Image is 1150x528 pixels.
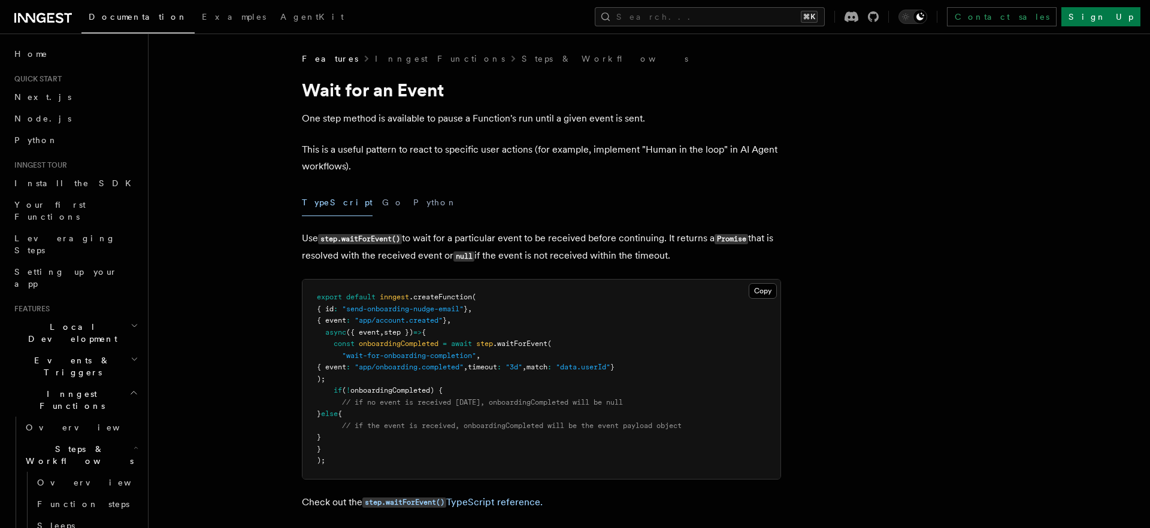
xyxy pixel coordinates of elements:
span: onboardingCompleted) { [350,386,443,395]
span: } [317,445,321,453]
span: Features [10,304,50,314]
a: Setting up your app [10,261,141,295]
span: , [380,328,384,336]
span: = [443,339,447,348]
span: { id [317,305,334,313]
span: ( [342,386,346,395]
a: Overview [32,472,141,493]
a: Contact sales [947,7,1057,26]
button: Copy [749,283,777,299]
span: Setting up your app [14,267,117,289]
span: Install the SDK [14,178,138,188]
a: Leveraging Steps [10,227,141,261]
p: Use to wait for a particular event to be received before continuing. It returns a that is resolve... [302,230,781,265]
a: Function steps [32,493,141,515]
a: Examples [195,4,273,32]
a: Documentation [81,4,195,34]
button: Go [382,189,404,216]
span: => [413,328,422,336]
span: step }) [384,328,413,336]
button: Python [413,189,457,216]
span: Overview [26,423,149,432]
p: This is a useful pattern to react to specific user actions (for example, implement "Human in the ... [302,141,781,175]
code: step.waitForEvent() [362,497,446,508]
span: } [610,363,615,371]
span: Documentation [89,12,187,22]
span: : [497,363,501,371]
button: Toggle dark mode [898,10,927,24]
code: step.waitForEvent() [318,234,402,244]
a: Install the SDK [10,172,141,194]
span: Your first Functions [14,200,86,221]
span: .createFunction [409,293,472,301]
span: inngest [380,293,409,301]
span: "wait-for-onboarding-completion" [342,351,476,360]
span: "app/onboarding.completed" [355,363,464,371]
button: Steps & Workflows [21,438,141,472]
code: Promise [715,234,748,244]
a: AgentKit [273,4,351,32]
code: null [453,251,474,262]
button: TypeScript [302,189,373,216]
span: : [346,316,350,324]
a: Your first Functions [10,194,141,227]
span: ! [346,386,350,395]
span: { [338,409,342,418]
span: , [522,363,526,371]
span: ( [472,293,476,301]
span: Local Development [10,321,131,345]
span: { event [317,363,346,371]
span: if [334,386,342,395]
a: step.waitForEvent()TypeScript reference. [362,496,543,508]
span: else [321,409,338,418]
p: One step method is available to pause a Function's run until a given event is sent. [302,110,781,127]
span: Python [14,135,58,145]
span: { [422,328,426,336]
button: Events & Triggers [10,350,141,383]
span: timeout [468,363,497,371]
kbd: ⌘K [801,11,818,23]
span: Overview [37,478,161,487]
span: "app/account.created" [355,316,443,324]
span: export [317,293,342,301]
span: async [325,328,346,336]
span: : [334,305,338,313]
span: ); [317,456,325,465]
span: } [317,409,321,418]
span: // if the event is received, onboardingCompleted will be the event payload object [342,421,682,430]
span: Inngest Functions [10,388,129,412]
span: const [334,339,355,348]
span: Inngest tour [10,160,67,170]
h1: Wait for an Event [302,79,781,101]
span: default [346,293,376,301]
span: , [464,363,468,371]
span: .waitForEvent [493,339,547,348]
span: Next.js [14,92,71,102]
a: Steps & Workflows [522,53,688,65]
a: Next.js [10,86,141,108]
span: ); [317,375,325,383]
span: , [447,316,451,324]
span: ({ event [346,328,380,336]
span: Quick start [10,74,62,84]
a: Inngest Functions [375,53,505,65]
a: Overview [21,417,141,438]
span: onboardingCompleted [359,339,438,348]
span: Node.js [14,114,71,123]
span: } [443,316,447,324]
span: await [451,339,472,348]
span: "data.userId" [556,363,610,371]
span: { event [317,316,346,324]
span: Function steps [37,499,129,509]
a: Python [10,129,141,151]
span: : [547,363,552,371]
span: match [526,363,547,371]
span: } [317,433,321,441]
span: , [476,351,480,360]
button: Inngest Functions [10,383,141,417]
span: Home [14,48,48,60]
span: } [464,305,468,313]
span: "3d" [506,363,522,371]
span: AgentKit [280,12,344,22]
a: Node.js [10,108,141,129]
